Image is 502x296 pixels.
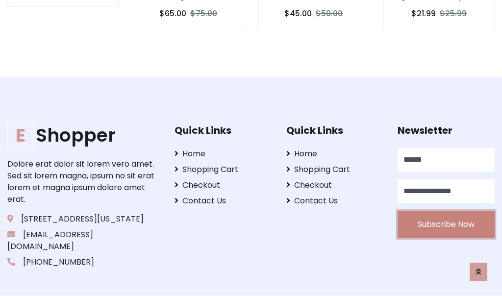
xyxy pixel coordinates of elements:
del: $25.99 [440,8,467,19]
h6: $45.00 [284,9,312,18]
a: Shopping Cart [286,164,383,175]
a: EShopper [7,124,159,147]
a: Checkout [175,179,272,191]
a: Contact Us [175,195,272,207]
h5: Newsletter [398,124,495,136]
del: $75.00 [190,8,217,19]
h6: $65.00 [159,9,186,18]
h6: $21.99 [411,9,436,18]
a: Checkout [286,179,383,191]
del: $50.00 [316,8,343,19]
h1: Shopper [7,124,159,147]
button: Subscribe Now [398,211,495,238]
a: Shopping Cart [175,164,272,175]
p: [STREET_ADDRESS][US_STATE] [7,213,159,225]
a: Home [175,148,272,160]
h5: Quick Links [286,124,383,136]
a: Home [286,148,383,160]
a: Contact Us [286,195,383,207]
p: [PHONE_NUMBER] [7,256,159,268]
p: Dolore erat dolor sit lorem vero amet. Sed sit lorem magna, ipsum no sit erat lorem et magna ipsu... [7,158,159,205]
h5: Quick Links [175,124,272,136]
span: E [7,122,34,148]
p: [EMAIL_ADDRESS][DOMAIN_NAME] [7,229,159,252]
